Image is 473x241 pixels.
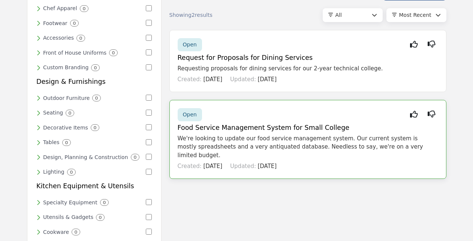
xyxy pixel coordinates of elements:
[103,200,106,205] b: 0
[69,110,71,116] b: 0
[178,76,202,83] span: Created:
[43,50,106,56] h6: Styling the front-of-house staff in tailored uniforms.
[91,64,100,71] div: 0 Results For Custom Branding
[178,134,438,160] p: We're looking to update our food service management system. Our current system is mostly spreadsh...
[146,64,152,70] input: Select Custom Branding
[146,229,152,235] input: Select Cookware
[257,163,277,170] span: [DATE]
[183,42,197,48] span: Open
[146,139,152,145] input: Select Tables
[92,95,101,101] div: 0 Results For Outdoor Furniture
[43,199,97,206] h6: Diversifying kitchen capabilities with unique equipment.
[178,54,438,62] h5: Request for Proposals for Dining Services
[95,95,98,101] b: 0
[76,35,85,42] div: 0 Results For Accessories
[73,21,76,26] b: 0
[428,114,436,115] i: Not Interested
[43,20,67,27] h6: Offering comfort and safety with non-slip footwear.
[43,110,63,116] h6: Seating guests comfortably with a range of chairs and stools.
[43,169,64,175] h6: Illuminating ambiance with light fixtures and solutions.
[99,215,102,220] b: 0
[80,5,88,12] div: 0 Results For Chef Apparel
[178,64,438,73] p: Requesting proposals for dining services for our 2-year technical college.
[94,65,97,70] b: 0
[43,125,88,131] h6: Enhancing décor with art, centerpieces, and decorative touches.
[203,163,222,170] span: [DATE]
[36,78,106,86] h5: Design & Furnishings
[43,229,69,235] h6: Showcasing pots, pans, and essential cooking vessels.
[192,12,195,18] span: 2
[183,112,197,118] span: Open
[178,163,202,170] span: Created:
[72,229,80,235] div: 0 Results For Cookware
[410,44,418,45] i: Interested
[43,95,90,101] h6: Transforming exteriors with patio sets, umbrellas, and outdoor pieces.
[43,154,128,161] h6: Design, Planning & Construction
[134,155,136,160] b: 0
[410,114,418,115] i: Interested
[36,182,134,190] h5: Kitchen Equipment & Utensils
[146,95,152,101] input: Select Outdoor Furniture
[146,214,152,220] input: Select Utensils & Gadgets
[257,76,277,83] span: [DATE]
[178,124,438,132] h5: Food Service Management System for Small College
[70,170,73,175] b: 0
[43,214,93,220] h6: Serving with style using spoons, ladles, and utensils.
[428,44,436,45] i: Not Interested
[131,154,139,161] div: 0 Results For Design, Planning & Construction
[100,199,109,206] div: 0 Results For Specialty Equipment
[70,20,79,27] div: 0 Results For Footwear
[146,110,152,116] input: Select Seating
[230,163,256,170] span: Updated:
[83,6,85,11] b: 0
[146,154,152,160] input: Select Design, Planning & Construction
[146,169,152,175] input: Select Lighting
[109,49,118,56] div: 0 Results For Front of House Uniforms
[96,214,105,221] div: 0 Results For Utensils & Gadgets
[230,76,256,83] span: Updated:
[399,12,431,18] span: Most Recent
[43,35,74,41] h6: Accentuating uniforms with aprons, gloves, and essentials.
[75,229,77,235] b: 0
[146,199,152,205] input: Select Specialty Equipment
[203,76,222,83] span: [DATE]
[91,124,99,131] div: 0 Results For Decorative Items
[146,49,152,55] input: Select Front of House Uniforms
[66,110,74,116] div: 0 Results For Seating
[146,20,152,26] input: Select Footwear
[335,12,342,18] span: All
[146,5,152,11] input: Select Chef Apparel
[94,125,96,130] b: 0
[65,140,68,145] b: 0
[43,64,88,71] h6: Customizing uniforms and apparel with unique branding.
[43,5,77,12] h6: Dressing chefs in quality coats, hats, and kitchen wear.
[112,50,115,55] b: 0
[43,139,60,146] h6: Accentuating spaces with dining tables, coffee tables, and more.
[62,139,71,146] div: 0 Results For Tables
[146,35,152,41] input: Select Accessories
[79,36,82,41] b: 0
[146,124,152,130] input: Select Decorative Items
[169,11,253,19] div: Showing results
[67,169,76,176] div: 0 Results For Lighting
